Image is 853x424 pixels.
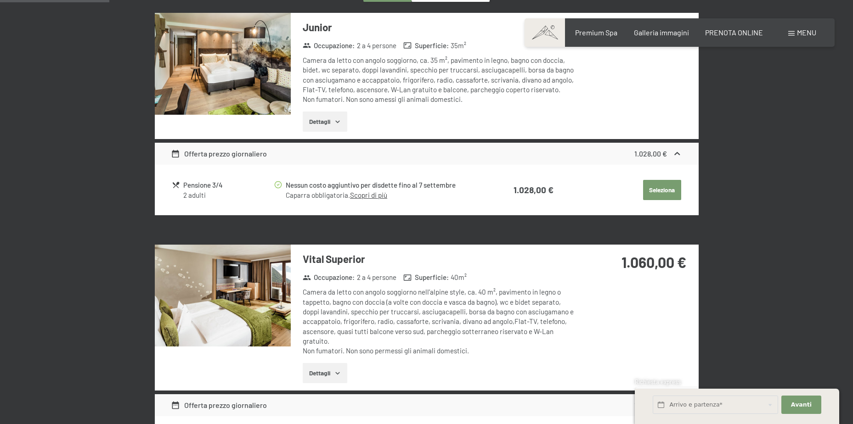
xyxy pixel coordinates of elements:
[155,394,699,416] div: Offerta prezzo giornaliero1.060,00 €
[183,180,273,190] div: Pensione 3/4
[183,190,273,200] div: 2 adulti
[286,190,477,200] div: Caparra obbligatoria.
[621,253,686,271] strong: 1.060,00 €
[451,273,467,282] span: 40 m²
[303,20,576,34] h3: Junior
[303,287,576,356] div: Camera da letto con angolo soggiorno nell’alpine style, ca. 40 m², pavimento in legno o tappetto,...
[791,401,812,409] span: Avanti
[303,363,347,383] button: Dettagli
[303,112,347,132] button: Dettagli
[155,143,699,165] div: Offerta prezzo giornaliero1.028,00 €
[286,180,477,190] div: Nessun costo aggiuntivo per disdette fino al 7 settembre
[350,191,387,199] a: Scopri di più
[155,245,291,346] img: mss_renderimg.php
[303,56,576,104] div: Camera da letto con angolo soggiorno, ca. 35 m², pavimento in legno, bagno con doccia, bidet, wc ...
[781,396,821,414] button: Avanti
[155,13,291,115] img: mss_renderimg.php
[643,180,681,200] button: Seleziona
[575,28,617,37] a: Premium Spa
[403,273,449,282] strong: Superficie :
[357,273,396,282] span: 2 a 4 persone
[635,378,681,385] span: Richiesta express
[451,41,466,50] span: 35 m²
[171,148,267,159] div: Offerta prezzo giornaliero
[403,41,449,50] strong: Superficie :
[357,41,396,50] span: 2 a 4 persone
[634,28,689,37] a: Galleria immagini
[797,28,816,37] span: Menu
[634,149,667,158] strong: 1.028,00 €
[303,252,576,266] h3: Vital Superior
[705,28,763,37] a: PRENOTA ONLINE
[303,273,355,282] strong: Occupazione :
[514,184,554,195] strong: 1.028,00 €
[303,41,355,50] strong: Occupazione :
[171,400,267,411] div: Offerta prezzo giornaliero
